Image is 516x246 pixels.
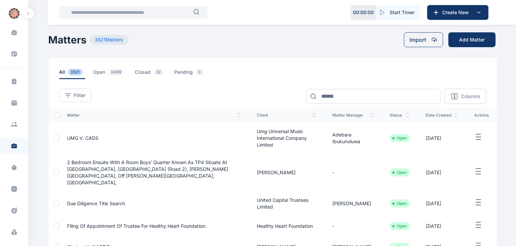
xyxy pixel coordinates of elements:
span: all [59,69,85,79]
p: Columns [461,93,480,100]
span: 3521 Matters [90,35,129,44]
button: Start Timer [376,5,420,20]
li: Open [393,201,407,206]
span: client [257,113,316,118]
button: Add Matter [449,32,496,47]
a: all3521 [59,69,93,79]
a: open3499 [93,69,135,79]
li: Open [393,223,407,229]
span: pending [175,69,207,79]
a: Due diligence title search [67,201,125,206]
td: [DATE] [418,191,466,216]
span: 0 [196,69,204,75]
button: Columns [445,89,486,104]
button: Import [404,32,443,47]
span: Create New [440,9,475,16]
li: Open [393,170,407,175]
span: closed [135,69,166,79]
a: UMG V. CADS [67,135,99,141]
a: pending0 [175,69,215,79]
li: Open [393,135,407,141]
td: Healthy Heart Foundation [249,216,325,237]
td: Umg Universal Music International Company Limited [249,123,325,154]
span: Filter [74,92,86,99]
td: [DATE] [418,123,466,154]
button: Filter [59,89,91,102]
h1: Matters [49,34,87,46]
span: matter [67,113,241,118]
a: Filing of Appointment of Trustee for Healthy Heart Foundation. [67,223,207,229]
a: 2 Bedroom ensuite with a room boys' quarter known as TP4 situate at [GEOGRAPHIC_DATA], [GEOGRAPHI... [67,159,229,185]
td: Adebara ibukunoluwa [324,123,382,154]
span: status [390,113,410,118]
span: matter manager [332,113,374,118]
span: 22 [154,69,164,75]
a: closed22 [135,69,175,79]
td: United Capital Trustees Limited [249,191,325,216]
span: 3521 [68,69,83,75]
span: actions [475,113,489,118]
td: - [324,216,382,237]
td: [PERSON_NAME] [324,191,382,216]
span: date created [426,113,458,118]
p: 00 : 00 : 00 [353,9,374,16]
td: - [324,154,382,191]
span: Start Timer [390,9,415,16]
td: [DATE] [418,216,466,237]
td: [PERSON_NAME] [249,154,325,191]
button: Create New [427,5,489,20]
span: 3499 [108,69,124,75]
span: open [93,69,127,79]
td: [DATE] [418,154,466,191]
